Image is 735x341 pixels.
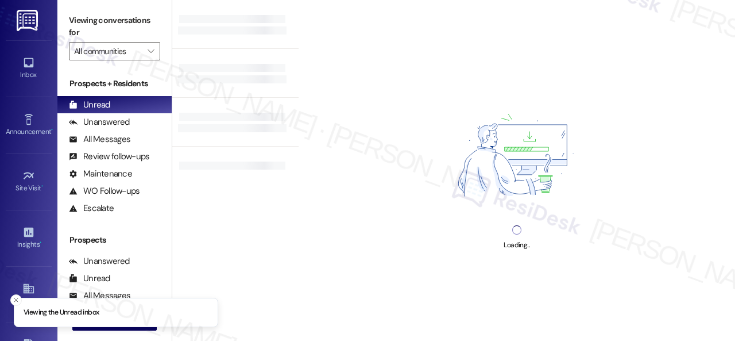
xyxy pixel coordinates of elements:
[504,239,529,251] div: Loading...
[69,12,160,42] label: Viewing conversations for
[74,42,142,60] input: All communities
[69,133,130,145] div: All Messages
[41,182,43,190] span: •
[57,78,172,90] div: Prospects + Residents
[17,10,40,31] img: ResiDesk Logo
[69,255,130,267] div: Unanswered
[69,151,149,163] div: Review follow-ups
[6,53,52,84] a: Inbox
[69,116,130,128] div: Unanswered
[40,239,41,247] span: •
[57,234,172,246] div: Prospects
[24,308,99,318] p: Viewing the Unread inbox
[69,185,140,197] div: WO Follow-ups
[148,47,154,56] i: 
[10,294,22,306] button: Close toast
[6,279,52,310] a: Buildings
[69,168,132,180] div: Maintenance
[69,202,114,214] div: Escalate
[6,166,52,197] a: Site Visit •
[69,99,110,111] div: Unread
[6,223,52,254] a: Insights •
[69,273,110,285] div: Unread
[51,126,53,134] span: •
